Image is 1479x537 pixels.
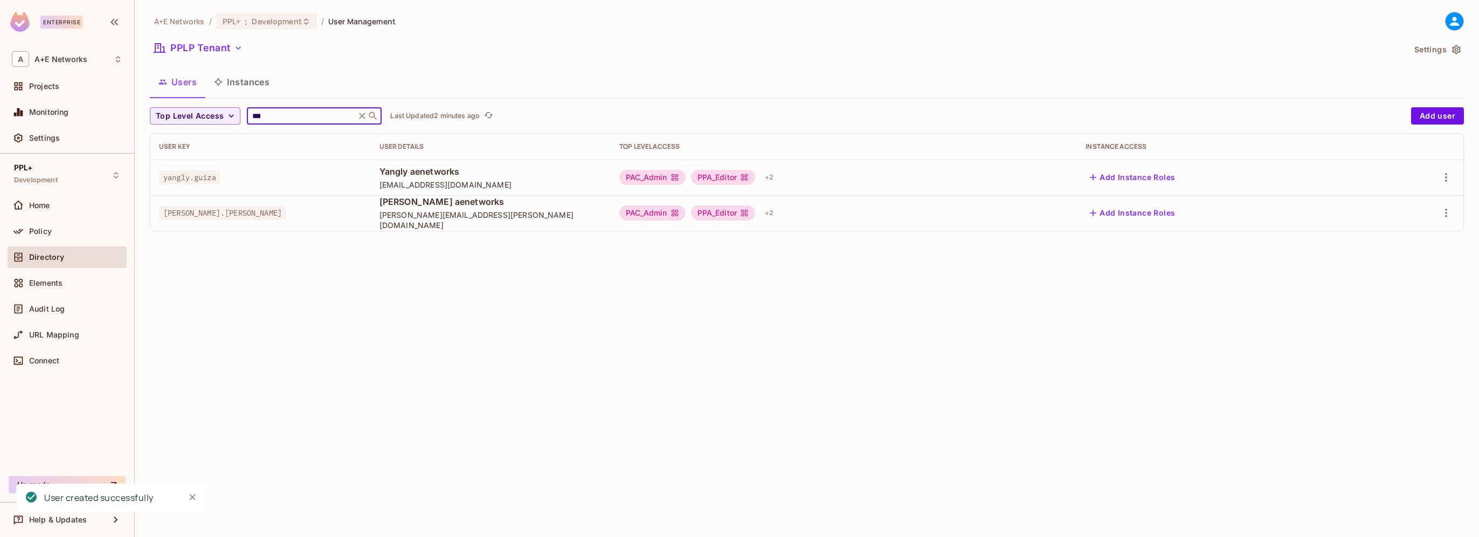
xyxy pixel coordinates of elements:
[29,227,52,236] span: Policy
[29,331,79,339] span: URL Mapping
[1411,107,1464,125] button: Add user
[159,142,362,151] div: User Key
[14,163,33,172] span: PPL+
[1410,41,1464,58] button: Settings
[619,205,685,221] div: PAC_Admin
[40,16,82,29] div: Enterprise
[14,176,58,184] span: Development
[223,16,241,26] span: PPL+
[252,16,301,26] span: Development
[29,253,64,261] span: Directory
[244,17,248,26] span: :
[44,491,154,505] div: User created successfully
[184,489,201,505] button: Close
[12,51,29,67] span: A
[761,204,778,222] div: + 2
[150,68,205,95] button: Users
[10,12,30,32] img: SReyMgAAAABJRU5ErkJggg==
[29,201,50,210] span: Home
[29,82,59,91] span: Projects
[379,180,602,190] span: [EMAIL_ADDRESS][DOMAIN_NAME]
[328,16,396,26] span: User Management
[154,16,205,26] span: the active workspace
[29,108,69,116] span: Monitoring
[29,305,65,313] span: Audit Log
[379,166,602,177] span: Yangly aenetworks
[205,68,278,95] button: Instances
[1086,142,1363,151] div: Instance Access
[29,279,63,287] span: Elements
[379,142,602,151] div: User Details
[379,210,602,230] span: [PERSON_NAME][EMAIL_ADDRESS][PERSON_NAME][DOMAIN_NAME]
[150,107,240,125] button: Top Level Access
[619,170,685,185] div: PAC_Admin
[159,206,286,220] span: [PERSON_NAME].[PERSON_NAME]
[619,142,1068,151] div: Top Level Access
[691,170,756,185] div: PPA_Editor
[29,356,59,365] span: Connect
[34,55,87,64] span: Workspace: A+E Networks
[29,134,60,142] span: Settings
[156,109,224,123] span: Top Level Access
[482,109,495,122] button: refresh
[484,111,493,121] span: refresh
[209,16,212,26] li: /
[480,109,495,122] span: Click to refresh data
[1086,169,1179,186] button: Add Instance Roles
[691,205,756,221] div: PPA_Editor
[150,39,247,57] button: PPLP Tenant
[321,16,324,26] li: /
[390,112,480,120] p: Last Updated 2 minutes ago
[159,170,220,184] span: yangly.guiza
[1086,204,1179,222] button: Add Instance Roles
[761,169,778,186] div: + 2
[379,196,602,208] span: [PERSON_NAME] aenetworks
